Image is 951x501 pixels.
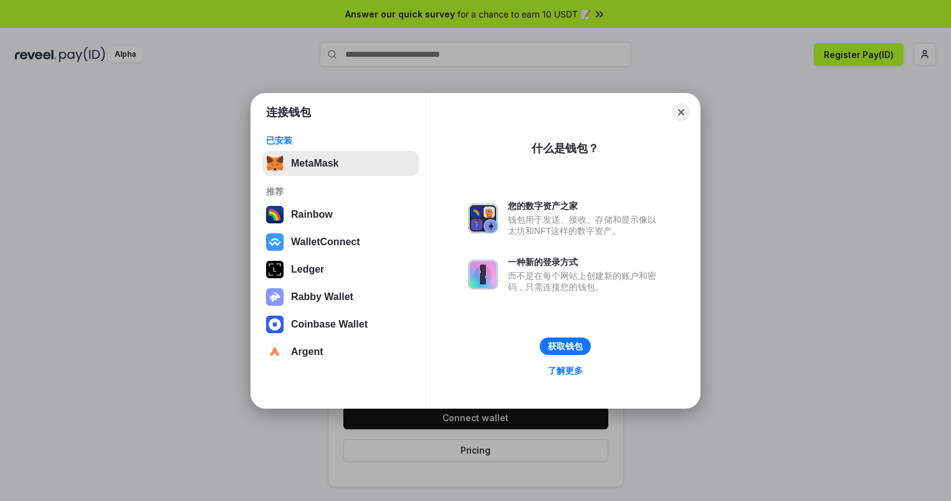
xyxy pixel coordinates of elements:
div: WalletConnect [291,236,360,248]
div: Coinbase Wallet [291,319,368,330]
div: 钱包用于发送、接收、存储和显示像以太坊和NFT这样的数字资产。 [508,214,662,236]
button: Coinbase Wallet [262,312,419,337]
img: svg+xml,%3Csvg%20width%3D%2228%22%20height%3D%2228%22%20viewBox%3D%220%200%2028%2028%22%20fill%3D... [266,316,284,333]
img: svg+xml,%3Csvg%20width%3D%2228%22%20height%3D%2228%22%20viewBox%3D%220%200%2028%2028%22%20fill%3D... [266,233,284,251]
img: svg+xml,%3Csvg%20xmlns%3D%22http%3A%2F%2Fwww.w3.org%2F2000%2Fsvg%22%20fill%3D%22none%22%20viewBox... [468,203,498,233]
button: Close [672,104,690,121]
div: 已安装 [266,135,415,146]
div: 什么是钱包？ [532,141,599,156]
div: 一种新的登录方式 [508,256,662,268]
button: 获取钱包 [540,338,591,355]
img: svg+xml,%3Csvg%20xmlns%3D%22http%3A%2F%2Fwww.w3.org%2F2000%2Fsvg%22%20fill%3D%22none%22%20viewBox... [468,260,498,289]
div: 您的数字资产之家 [508,200,662,212]
div: Rainbow [291,209,333,220]
button: Ledger [262,257,419,282]
button: Argent [262,339,419,364]
div: Argent [291,346,323,358]
img: svg+xml,%3Csvg%20width%3D%22120%22%20height%3D%22120%22%20viewBox%3D%220%200%20120%20120%22%20fil... [266,206,284,223]
button: WalletConnect [262,230,419,255]
img: svg+xml,%3Csvg%20width%3D%2228%22%20height%3D%2228%22%20viewBox%3D%220%200%2028%2028%22%20fill%3D... [266,343,284,361]
button: Rainbow [262,202,419,227]
a: 了解更多 [540,362,590,379]
img: svg+xml,%3Csvg%20fill%3D%22none%22%20height%3D%2233%22%20viewBox%3D%220%200%2035%2033%22%20width%... [266,155,284,172]
div: 推荐 [266,186,415,197]
button: Rabby Wallet [262,285,419,309]
div: Ledger [291,264,324,275]
div: MetaMask [291,158,338,169]
img: svg+xml,%3Csvg%20xmlns%3D%22http%3A%2F%2Fwww.w3.org%2F2000%2Fsvg%22%20width%3D%2228%22%20height%3... [266,261,284,278]
div: 而不是在每个网站上创建新的账户和密码，只需连接您的钱包。 [508,270,662,293]
button: MetaMask [262,151,419,176]
img: svg+xml,%3Csvg%20xmlns%3D%22http%3A%2F%2Fwww.w3.org%2F2000%2Fsvg%22%20fill%3D%22none%22%20viewBox... [266,288,284,306]
div: 了解更多 [548,365,583,376]
div: Rabby Wallet [291,291,353,303]
h1: 连接钱包 [266,105,311,120]
div: 获取钱包 [548,341,583,352]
